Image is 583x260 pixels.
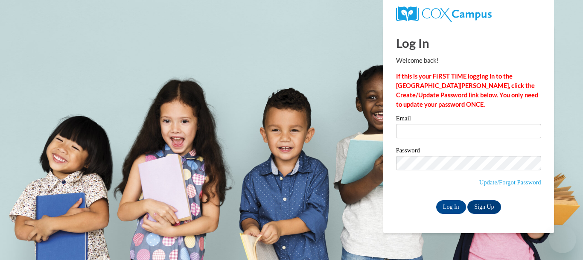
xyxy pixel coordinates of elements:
a: Sign Up [467,200,501,214]
input: Log In [436,200,466,214]
a: Update/Forgot Password [479,179,541,186]
label: Email [396,115,541,124]
iframe: Button to launch messaging window [549,226,576,253]
img: COX Campus [396,6,492,22]
h1: Log In [396,34,541,52]
a: COX Campus [396,6,541,22]
label: Password [396,147,541,156]
strong: If this is your FIRST TIME logging in to the [GEOGRAPHIC_DATA][PERSON_NAME], click the Create/Upd... [396,73,538,108]
p: Welcome back! [396,56,541,65]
